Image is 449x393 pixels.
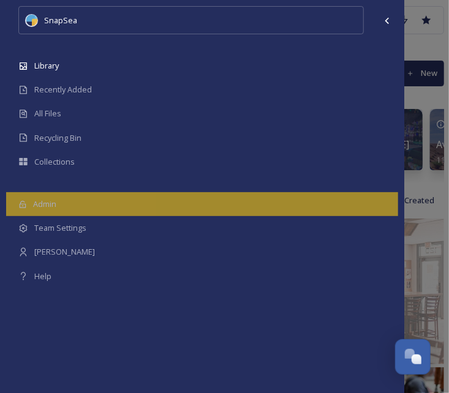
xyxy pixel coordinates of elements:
a: All Files [6,102,398,125]
a: Recently Added [6,78,398,102]
span: SnapSea [44,15,77,26]
span: Recently Added [34,84,92,95]
img: snapsea-logo.png [26,14,38,26]
a: Recycling Bin [6,126,398,150]
a: Collections [6,150,398,174]
a: Admin [6,192,398,216]
button: Open Chat [395,339,431,375]
a: Team Settings [6,216,398,240]
a: Library [6,54,398,78]
span: Collections [34,156,75,168]
span: All Files [34,108,61,119]
span: Team Settings [34,222,86,234]
span: [PERSON_NAME] [34,246,95,258]
a: [PERSON_NAME] [6,240,398,264]
span: Help [34,271,51,282]
span: Library [34,60,59,72]
span: Admin [33,198,56,210]
a: Help [6,264,398,288]
span: Recycling Bin [34,132,81,144]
